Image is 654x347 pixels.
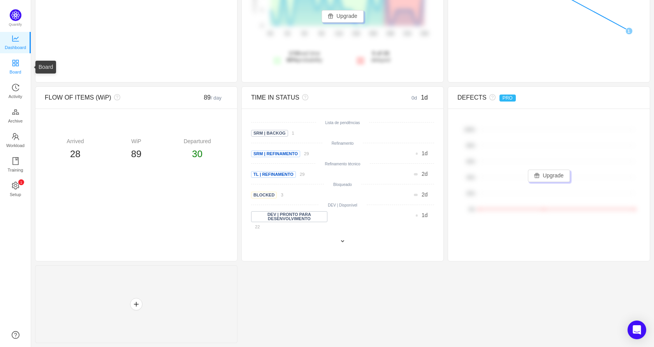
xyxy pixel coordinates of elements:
small: 22 [255,224,260,229]
span: Archive [8,113,23,129]
i: icon: setting [12,182,19,189]
strong: 17d [289,50,298,56]
img: Quantify [10,9,21,21]
tspan: 21d [403,31,411,37]
i: icon: team [12,133,19,140]
tspan: 3d [285,31,290,37]
span: Blocked [251,192,277,198]
span: d [422,150,428,156]
div: 89 [182,93,228,102]
tspan: 24d [420,31,428,37]
span: DEV | Pronto para desenvolvimento [251,211,327,222]
div: Open Intercom Messenger [628,321,646,339]
span: lead time [287,50,322,63]
small: / day [211,95,222,101]
small: 3 [281,193,283,197]
tspan: 19d [386,31,394,37]
i: icon: appstore [12,59,19,67]
div: DEFECTS [457,93,595,102]
a: Activity [12,84,19,100]
span: 2 [422,191,425,198]
tspan: 0% [469,207,475,212]
div: WiP [106,137,167,145]
a: icon: question-circle [12,331,19,339]
span: probability [287,57,322,63]
p: 1 [20,179,22,185]
strong: 5 of 25 [372,50,389,56]
tspan: 1 [261,8,263,12]
span: 1 [422,150,425,156]
small: 0d [411,95,421,101]
span: 1 [422,212,425,218]
span: Quantify [9,23,22,26]
small: 29 [304,151,309,156]
small: 29 [300,172,304,177]
strong: 80% [287,57,297,63]
tspan: 6d [302,31,307,37]
tspan: 0 [261,23,263,28]
span: Dashboard [5,40,26,55]
span: delayed [371,50,390,63]
i: icon: line-chart [12,35,19,42]
span: 28 [70,149,81,159]
small: Refinamento [332,141,354,145]
a: Training [12,158,19,173]
span: d [422,191,428,198]
a: 22 [251,223,260,230]
div: Departured [167,137,228,145]
span: 30 [192,149,202,159]
i: icon: book [12,157,19,165]
small: DEV | Disponível [328,203,357,207]
tspan: 40% [466,175,475,180]
a: 29 [296,171,304,177]
i: icon: question-circle [487,94,496,100]
button: icon: giftUpgrade [322,10,364,23]
small: 1 [292,131,294,135]
small: Bloqueado [333,182,352,187]
tspan: 13d [352,31,360,37]
a: Archive [12,109,19,124]
a: 29 [300,150,309,156]
a: Board [12,60,19,75]
span: 1d [421,94,428,101]
small: Refinamento técnico [325,162,360,166]
a: 3 [277,191,283,198]
a: Workload [12,133,19,149]
span: TL | Refinamento [251,171,296,178]
a: 1 [288,130,294,136]
span: d [422,171,428,177]
i: icon: gold [12,108,19,116]
a: icon: settingSetup [12,182,19,198]
i: icon: question-circle [299,94,308,100]
small: Lista de pendências [325,121,360,125]
span: 89 [131,149,142,159]
span: Activity [9,89,22,104]
tspan: 80% [466,143,475,148]
sup: 1 [18,179,24,185]
tspan: 8d [319,31,324,37]
tspan: 0d [267,31,272,37]
div: Arrived [45,137,106,145]
tspan: 16d [369,31,377,37]
i: icon: history [12,84,19,91]
span: PRO [499,95,516,102]
span: Setup [10,187,21,202]
button: icon: giftUpgrade [528,170,570,182]
tspan: 60% [466,159,475,164]
a: Dashboard [12,35,19,51]
tspan: 20% [466,191,475,196]
button: icon: plus [130,298,142,310]
span: Workload [6,138,25,153]
div: FLOW OF ITEMS (WiP) [45,93,182,102]
span: Training [7,162,23,178]
span: SRM | Backog [251,130,288,137]
span: d [422,212,428,218]
tspan: 100% [464,127,475,132]
tspan: 11d [335,31,343,37]
span: 2 [422,171,425,177]
span: Board [10,64,21,80]
span: SRM | Refinamento [251,151,300,157]
div: TIME IN STATUS [251,93,389,102]
i: icon: question-circle [111,94,120,100]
